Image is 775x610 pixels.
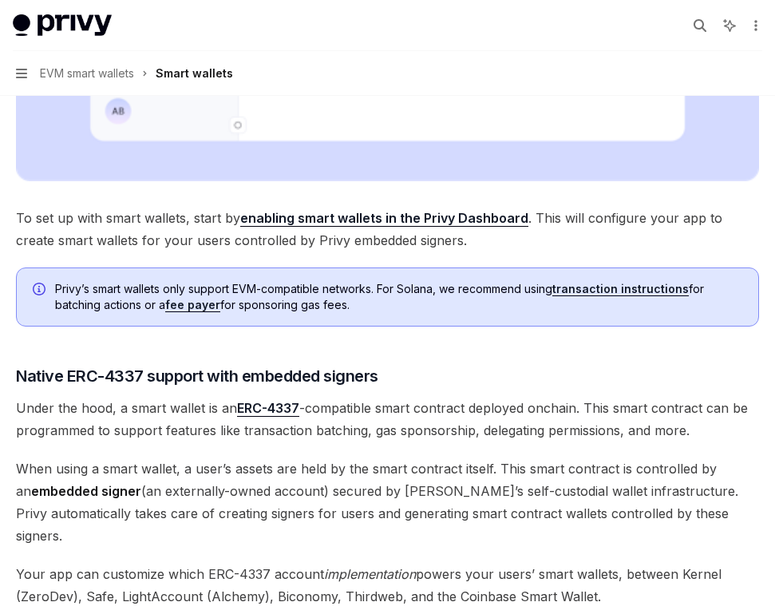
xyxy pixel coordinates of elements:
span: EVM smart wallets [40,64,134,83]
span: To set up with smart wallets, start by . This will configure your app to create smart wallets for... [16,207,759,252]
button: More actions [746,14,762,37]
span: When using a smart wallet, a user’s assets are held by the smart contract itself. This smart cont... [16,457,759,547]
a: fee payer [165,298,220,312]
span: Under the hood, a smart wallet is an -compatible smart contract deployed onchain. This smart cont... [16,397,759,442]
span: Privy’s smart wallets only support EVM-compatible networks. For Solana, we recommend using for ba... [55,281,742,313]
span: Native ERC-4337 support with embedded signers [16,365,378,387]
div: Smart wallets [156,64,233,83]
strong: embedded signer [31,483,141,499]
span: Your app can customize which ERC-4337 account powers your users’ smart wallets, between Kernel (Z... [16,563,759,608]
a: ERC-4337 [237,400,299,417]
a: enabling smart wallets in the Privy Dashboard [240,210,528,227]
img: light logo [13,14,112,37]
em: implementation [324,566,416,582]
a: transaction instructions [552,282,689,296]
svg: Info [33,283,49,299]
